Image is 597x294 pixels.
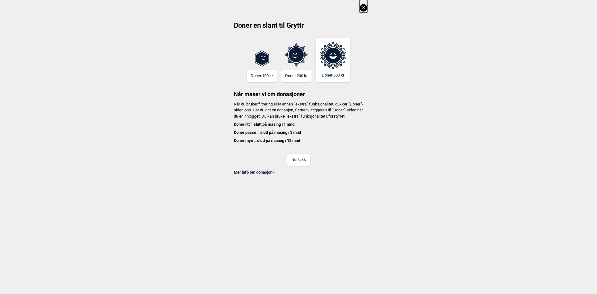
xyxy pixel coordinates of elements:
a: Mer info om donasjon> [234,170,275,175]
button: Doner 200 kr [281,70,312,82]
button: Doner 600 kr [316,38,350,82]
button: Doner 100 kr [247,70,277,82]
h3: Når maser vi om donasjoner [230,82,367,98]
button: Nei takk [287,154,310,166]
b: Doner mye = slutt på masing i 12 mnd [234,138,300,143]
h2: Doner en slant til Gryttr [230,21,367,35]
p: Når du bruker filtrering eller annen “ekstra” funksjonalitet, dukker “Doner”-siden opp. Har du gi... [230,101,367,144]
b: Doner litt = slutt på masing i 1 mnd [234,122,294,127]
b: Doner passe = slutt på masing i 3 mnd [234,130,301,135]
